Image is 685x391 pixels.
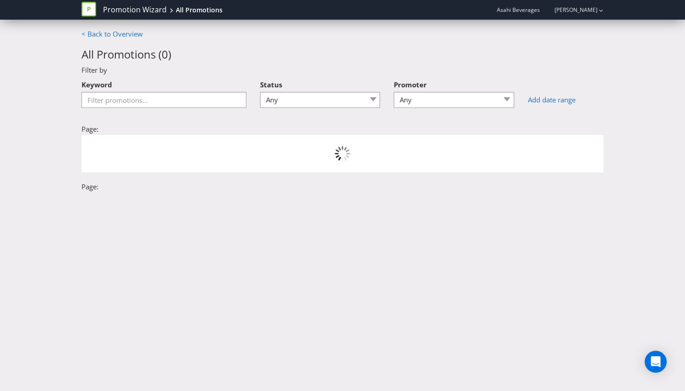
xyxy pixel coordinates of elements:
span: Status [260,80,282,89]
a: < Back to Overview [82,29,143,38]
div: Filter by [75,65,610,75]
a: [PERSON_NAME] [545,6,598,14]
span: ) [168,47,171,62]
span: All Promotions ( [82,47,162,62]
img: 2c6F5FGP2jQMA9t4S2MWVCG+lKdoCnlCgiKzhY4UjSzSuc5pPlQh8NRiJkSjDU6UkBOQZEg+6bjPgjCDhxb8wz8Now1JniKlK... [333,144,352,163]
a: Add date range [528,95,603,105]
a: Promotion Wizard [103,5,167,15]
div: Open Intercom Messenger [645,351,667,373]
label: Keyword [82,75,112,90]
div: All Promotions [176,5,223,15]
span: Asahi Beverages [497,6,540,14]
input: Filter promotions... [82,92,246,108]
span: Page: [82,124,98,134]
span: 0 [162,47,168,62]
span: Page: [82,182,98,191]
span: Promoter [394,80,427,89]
